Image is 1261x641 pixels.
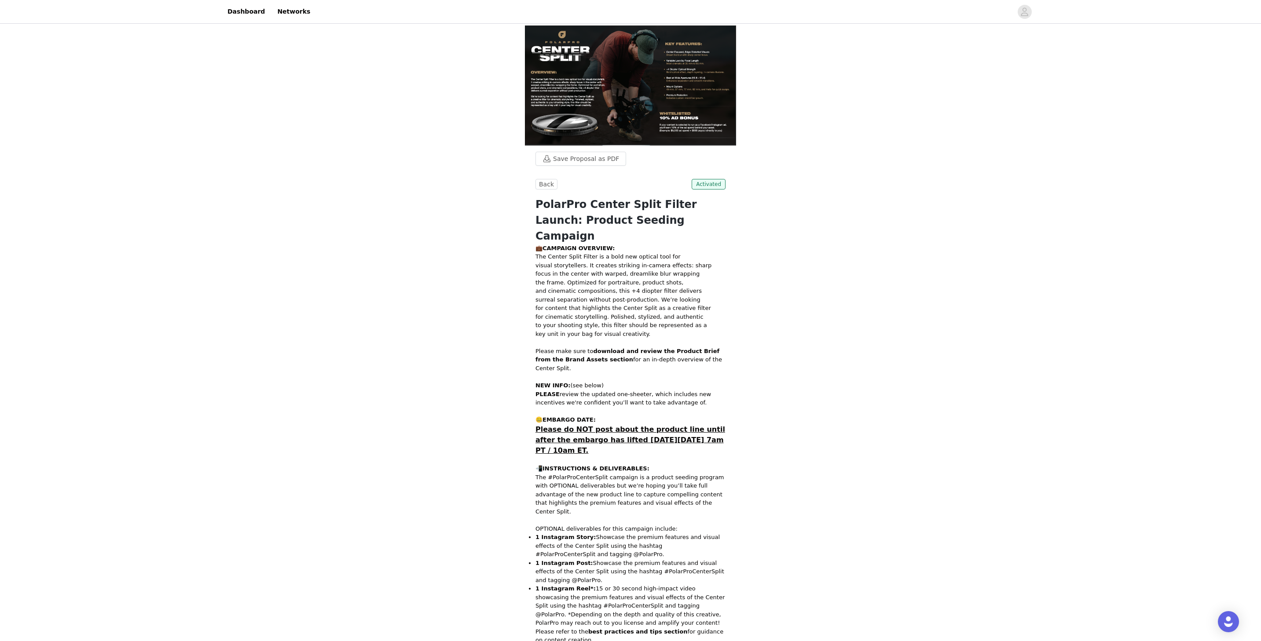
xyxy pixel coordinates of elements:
[543,245,617,251] strong: CAMPAIGN OVERVIEW:
[535,381,726,390] p: (see below)
[535,197,726,244] h1: PolarPro Center Split Filter Launch: Product Seeding Campaign
[535,252,726,338] p: The Center Split Filter is a bold new optical tool for visual storytellers. It creates striking i...
[543,465,649,472] strong: INSTRUCTIONS & DELIVERABLES:
[535,524,726,533] p: OPTIONAL deliverables for this campaign include:
[535,559,726,585] li: Showcase the premium features and visual effects of the Center Split using the hashtag #PolarProC...
[535,152,626,166] button: Save Proposal as PDF
[535,179,557,189] button: Back
[222,2,270,22] a: Dashboard
[1020,5,1029,19] div: avatar
[543,416,598,423] strong: EMBARGO DATE:
[535,534,596,540] strong: 1 Instagram Story:
[588,628,687,635] strong: best practices and tips section
[535,347,726,373] p: Please make sure to for an in-depth overview of the Center Split.
[535,560,593,566] strong: 1 Instagram Post:
[535,464,726,473] p: 📲
[535,425,725,455] strong: Please do NOT post about the product line until after the embargo has lifted [DATE][DATE] 7am PT ...
[1218,611,1239,632] div: Open Intercom Messenger
[525,25,736,146] img: campaign image
[692,179,726,189] span: Activated
[535,585,596,592] strong: 1 Instagram Reel*:
[272,2,315,22] a: Networks
[535,473,726,516] p: The #PolarProCenterSplit campaign is a product seeding program with OPTIONAL deliverables but we’...
[535,382,570,389] strong: NEW INFO:
[535,415,726,424] p: 🤐
[535,533,726,559] li: Showcase the premium features and visual effects of the Center Split using the hashtag #PolarProC...
[535,391,560,397] strong: PLEASE
[535,390,726,407] p: review the updated one-sheeter, which includes new incentives we're confident you’ll want to take...
[535,348,719,363] strong: download and review the Product Brief from the Brand Assets section
[535,244,726,253] p: 💼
